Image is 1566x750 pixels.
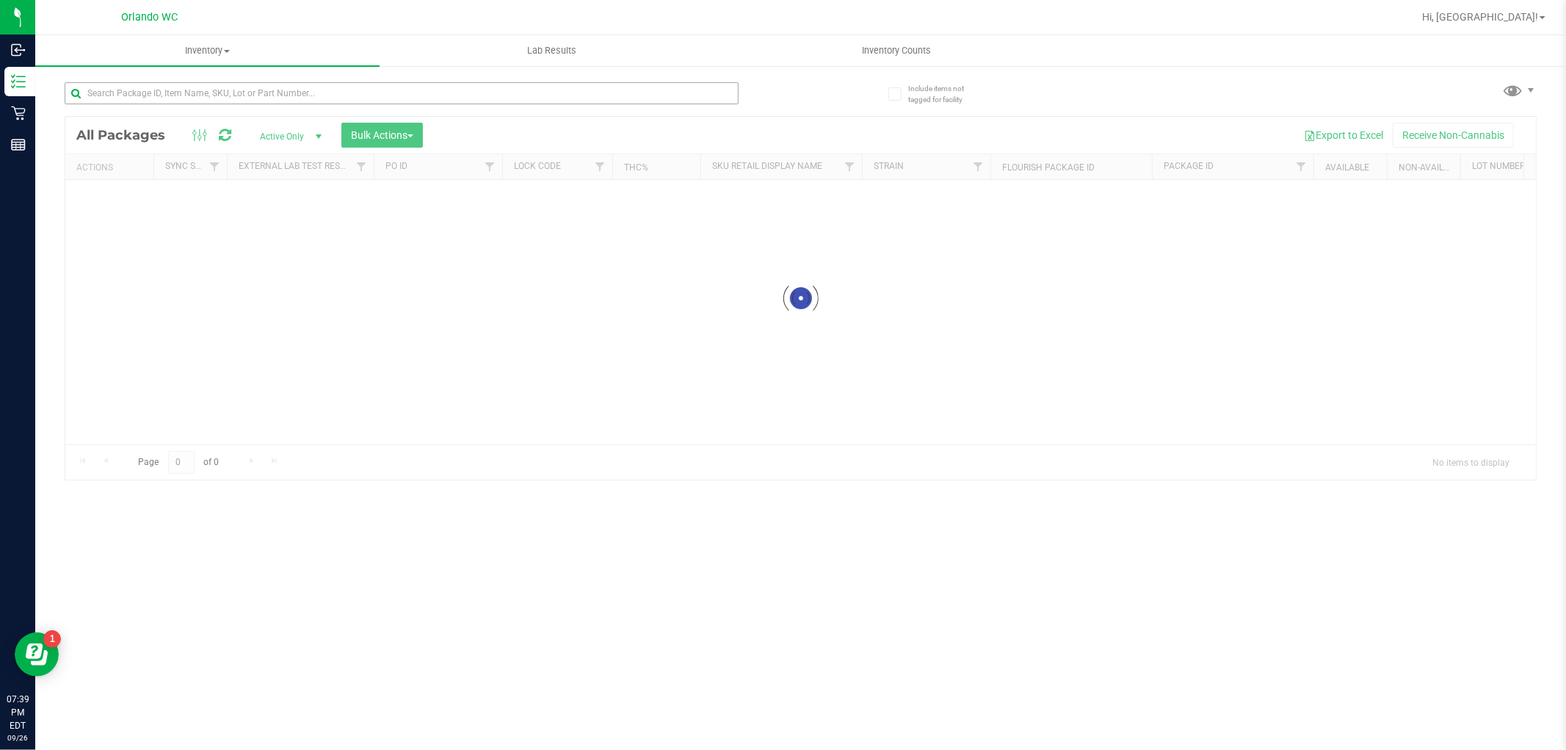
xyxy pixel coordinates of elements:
[507,44,596,57] span: Lab Results
[65,82,739,104] input: Search Package ID, Item Name, SKU, Lot or Part Number...
[7,732,29,743] p: 09/26
[11,43,26,57] inline-svg: Inbound
[380,35,724,66] a: Lab Results
[122,11,178,24] span: Orlando WC
[11,137,26,152] inline-svg: Reports
[1422,11,1538,23] span: Hi, [GEOGRAPHIC_DATA]!
[724,35,1068,66] a: Inventory Counts
[7,693,29,732] p: 07:39 PM EDT
[908,83,982,105] span: Include items not tagged for facility
[35,44,380,57] span: Inventory
[11,106,26,120] inline-svg: Retail
[35,35,380,66] a: Inventory
[842,44,951,57] span: Inventory Counts
[11,74,26,89] inline-svg: Inventory
[43,630,61,648] iframe: Resource center unread badge
[15,632,59,677] iframe: Resource center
